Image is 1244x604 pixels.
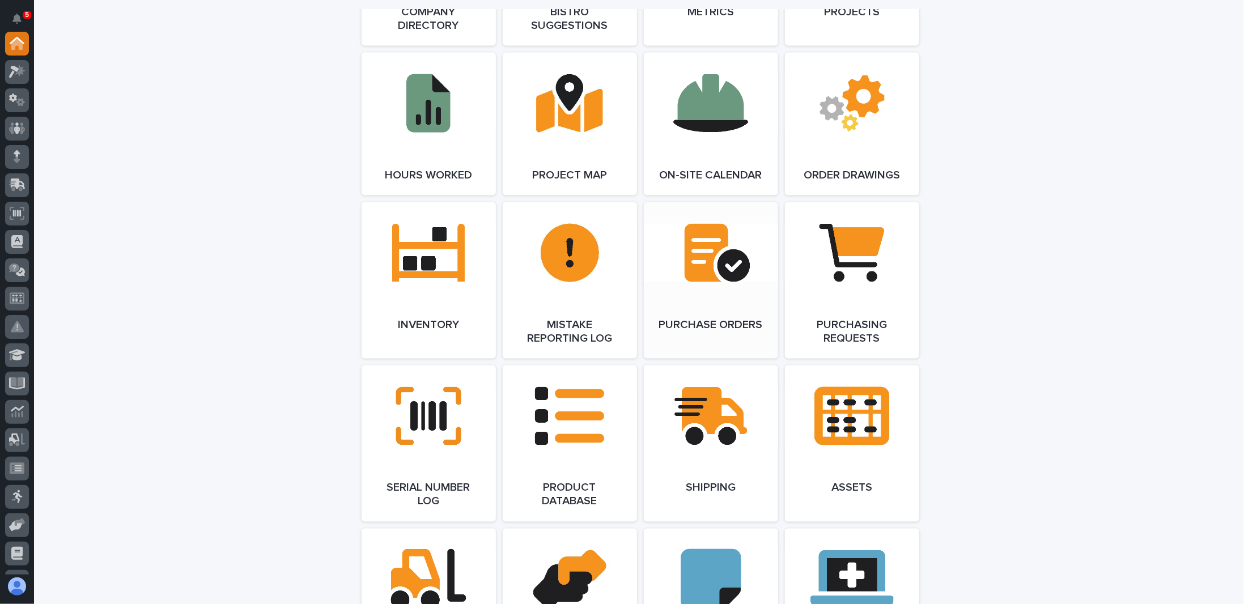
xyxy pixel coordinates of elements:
a: Project Map [503,53,637,195]
button: users-avatar [5,575,29,598]
a: Shipping [644,365,778,522]
a: Mistake Reporting Log [503,202,637,359]
button: Notifications [5,7,29,31]
a: Product Database [503,365,637,522]
a: Order Drawings [785,53,919,195]
a: On-Site Calendar [644,53,778,195]
a: Serial Number Log [362,365,496,522]
a: Purchase Orders [644,202,778,359]
a: Hours Worked [362,53,496,195]
a: Purchasing Requests [785,202,919,359]
div: Notifications5 [14,14,29,32]
a: Assets [785,365,919,522]
p: 5 [25,11,29,19]
a: Inventory [362,202,496,359]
